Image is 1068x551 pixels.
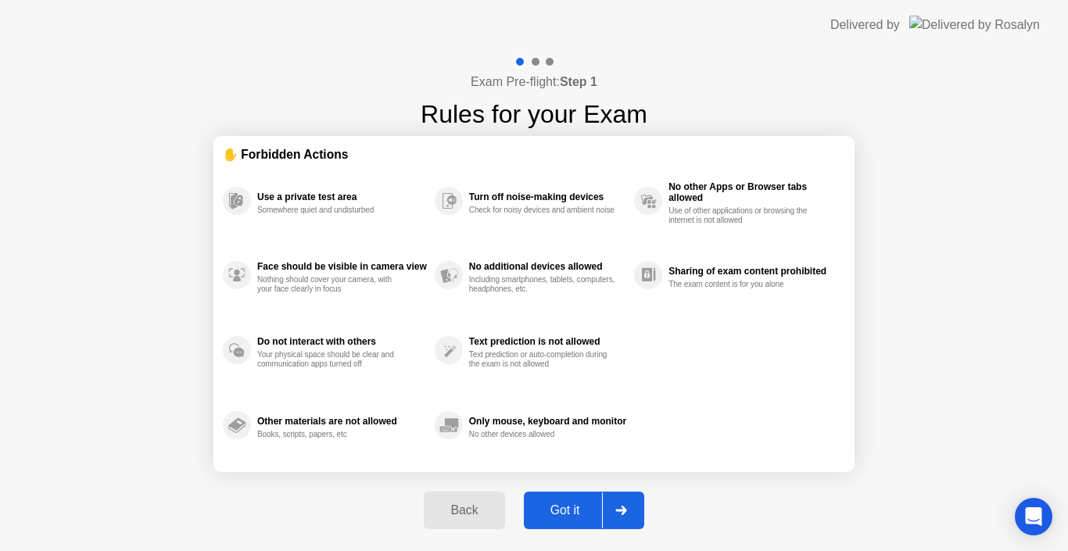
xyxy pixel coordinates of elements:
[524,492,644,529] button: Got it
[668,181,837,203] div: No other Apps or Browser tabs allowed
[421,95,647,133] h1: Rules for your Exam
[909,16,1040,34] img: Delivered by Rosalyn
[428,503,500,517] div: Back
[469,275,617,294] div: Including smartphones, tablets, computers, headphones, etc.
[257,191,427,202] div: Use a private test area
[469,206,617,215] div: Check for noisy devices and ambient noise
[469,416,626,427] div: Only mouse, keyboard and monitor
[257,206,405,215] div: Somewhere quiet and undisturbed
[469,191,626,202] div: Turn off noise-making devices
[469,336,626,347] div: Text prediction is not allowed
[668,206,816,225] div: Use of other applications or browsing the internet is not allowed
[471,73,597,91] h4: Exam Pre-flight:
[257,350,405,369] div: Your physical space should be clear and communication apps turned off
[257,336,427,347] div: Do not interact with others
[257,275,405,294] div: Nothing should cover your camera, with your face clearly in focus
[257,416,427,427] div: Other materials are not allowed
[830,16,900,34] div: Delivered by
[668,266,837,277] div: Sharing of exam content prohibited
[469,430,617,439] div: No other devices allowed
[668,280,816,289] div: The exam content is for you alone
[529,503,602,517] div: Got it
[560,75,597,88] b: Step 1
[257,261,427,272] div: Face should be visible in camera view
[424,492,504,529] button: Back
[223,145,845,163] div: ✋ Forbidden Actions
[469,261,626,272] div: No additional devices allowed
[257,430,405,439] div: Books, scripts, papers, etc
[469,350,617,369] div: Text prediction or auto-completion during the exam is not allowed
[1015,498,1052,535] div: Open Intercom Messenger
